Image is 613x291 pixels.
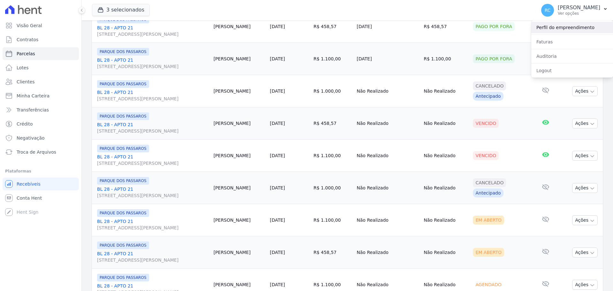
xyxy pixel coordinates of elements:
span: Parcelas [17,50,35,57]
a: [DATE] [270,218,285,223]
td: Não Realizado [354,75,421,107]
td: [PERSON_NAME] [211,107,268,140]
td: Não Realizado [421,107,470,140]
button: Ações [572,119,598,128]
span: [STREET_ADDRESS][PERSON_NAME] [97,160,208,166]
td: Não Realizado [354,172,421,204]
span: [STREET_ADDRESS][PERSON_NAME] [97,225,208,231]
div: Cancelado [473,178,506,187]
button: Ações [572,280,598,290]
td: Não Realizado [421,172,470,204]
span: Minha Carteira [17,93,49,99]
td: R$ 458,57 [311,236,354,269]
span: PARQUE DOS PASSAROS [97,112,149,120]
a: Minha Carteira [3,89,79,102]
span: PARQUE DOS PASSAROS [97,177,149,185]
td: Não Realizado [354,236,421,269]
td: [PERSON_NAME] [211,75,268,107]
span: Contratos [17,36,38,43]
div: Pago por fora [473,54,515,63]
td: [DATE] [354,43,421,75]
span: [STREET_ADDRESS][PERSON_NAME] [97,63,208,70]
a: BL 28 - APTO 21[STREET_ADDRESS][PERSON_NAME] [97,89,208,102]
div: Cancelado [473,81,506,90]
span: [STREET_ADDRESS][PERSON_NAME] [97,128,208,134]
td: Não Realizado [354,140,421,172]
a: BL 28 - APTO 21[STREET_ADDRESS][PERSON_NAME] [97,186,208,199]
span: Visão Geral [17,22,42,29]
span: PARQUE DOS PASSAROS [97,241,149,249]
a: Recebíveis [3,178,79,190]
a: [DATE] [270,185,285,190]
button: RC [PERSON_NAME] Ver opções [536,1,613,19]
span: Transferências [17,107,49,113]
div: Antecipado [473,92,503,101]
a: Perfil do empreendimento [531,22,613,33]
td: [DATE] [354,11,421,43]
div: Vencido [473,151,499,160]
span: PARQUE DOS PASSAROS [97,48,149,56]
a: Troca de Arquivos [3,146,79,158]
div: Em Aberto [473,216,504,225]
a: Auditoria [531,50,613,62]
p: Ver opções [558,11,600,16]
a: Lotes [3,61,79,74]
td: [PERSON_NAME] [211,236,268,269]
a: Clientes [3,75,79,88]
td: [PERSON_NAME] [211,172,268,204]
span: [STREET_ADDRESS][PERSON_NAME] [97,96,208,102]
a: [DATE] [270,282,285,287]
span: PARQUE DOS PASSAROS [97,145,149,152]
a: BL 28 - APTO 21[STREET_ADDRESS][PERSON_NAME] [97,121,208,134]
button: Ações [572,151,598,161]
a: Visão Geral [3,19,79,32]
a: [DATE] [270,88,285,94]
a: Faturas [531,36,613,48]
span: Conta Hent [17,195,42,201]
a: Transferências [3,103,79,116]
p: [PERSON_NAME] [558,4,600,11]
div: Antecipado [473,188,503,197]
span: Recebíveis [17,181,41,187]
td: R$ 1.100,00 [311,43,354,75]
td: R$ 458,57 [421,11,470,43]
td: Não Realizado [421,204,470,236]
button: 3 selecionados [92,4,150,16]
span: Crédito [17,121,33,127]
span: Troca de Arquivos [17,149,56,155]
div: Em Aberto [473,248,504,257]
a: [DATE] [270,121,285,126]
td: R$ 1.000,00 [311,75,354,107]
div: Agendado [473,280,504,289]
span: RC [545,8,551,12]
td: [PERSON_NAME] [211,43,268,75]
td: [PERSON_NAME] [211,11,268,43]
span: Negativação [17,135,45,141]
div: Vencido [473,119,499,128]
a: BL 28 - APTO 21[STREET_ADDRESS][PERSON_NAME] [97,250,208,263]
a: Crédito [3,118,79,130]
td: [PERSON_NAME] [211,140,268,172]
td: R$ 458,57 [311,11,354,43]
a: BL 28 - APTO 21[STREET_ADDRESS][PERSON_NAME] [97,154,208,166]
td: [PERSON_NAME] [211,204,268,236]
a: [DATE] [270,250,285,255]
td: R$ 1.100,00 [311,204,354,236]
span: PARQUE DOS PASSAROS [97,209,149,217]
span: PARQUE DOS PASSAROS [97,274,149,281]
span: [STREET_ADDRESS][PERSON_NAME] [97,31,208,37]
span: [STREET_ADDRESS][PERSON_NAME] [97,192,208,199]
td: Não Realizado [354,204,421,236]
td: R$ 458,57 [311,107,354,140]
a: Conta Hent [3,192,79,204]
a: Logout [531,65,613,76]
a: [DATE] [270,24,285,29]
div: Pago por fora [473,22,515,31]
a: BL 28 - APTO 21[STREET_ADDRESS][PERSON_NAME] [97,57,208,70]
a: [DATE] [270,56,285,61]
td: Não Realizado [421,236,470,269]
span: Lotes [17,65,29,71]
span: [STREET_ADDRESS][PERSON_NAME] [97,257,208,263]
a: BL 28 - APTO 21[STREET_ADDRESS][PERSON_NAME] [97,218,208,231]
a: [DATE] [270,153,285,158]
